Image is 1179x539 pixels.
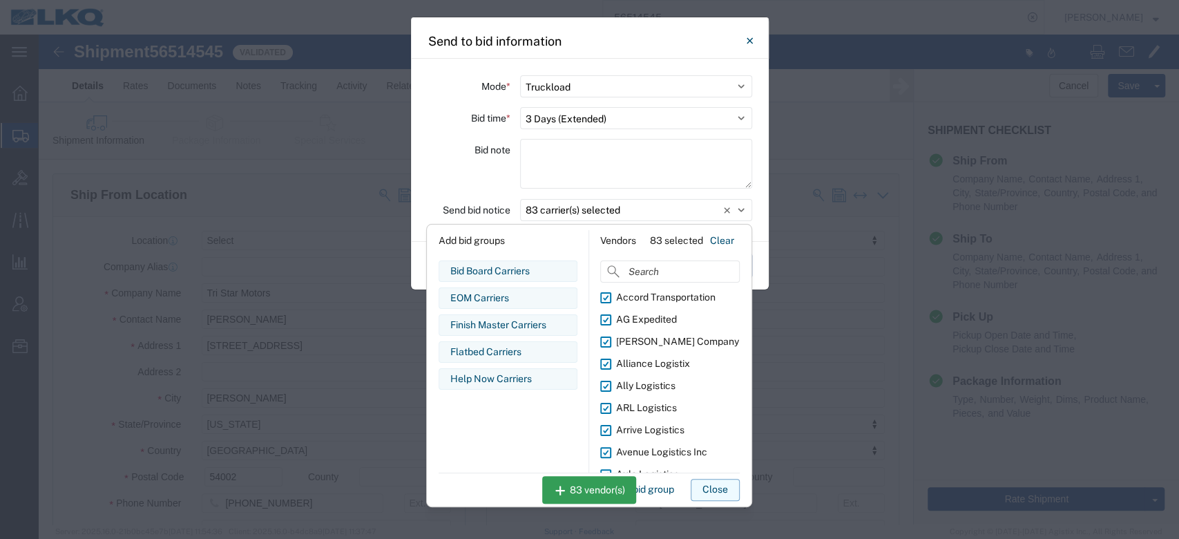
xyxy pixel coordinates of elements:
[439,230,577,252] div: Add bid groups
[520,199,752,221] button: 83 carrier(s) selected
[704,230,740,252] button: Clear
[650,234,703,248] div: 83 selected
[443,199,510,221] label: Send bid notice
[471,107,510,129] label: Bid time
[481,75,510,97] label: Mode
[475,139,510,161] label: Bid note
[600,234,636,248] div: Vendors
[600,261,740,283] input: Search
[450,264,566,278] div: Bid Board Carriers
[736,27,764,55] button: Close
[428,32,562,50] h4: Send to bid information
